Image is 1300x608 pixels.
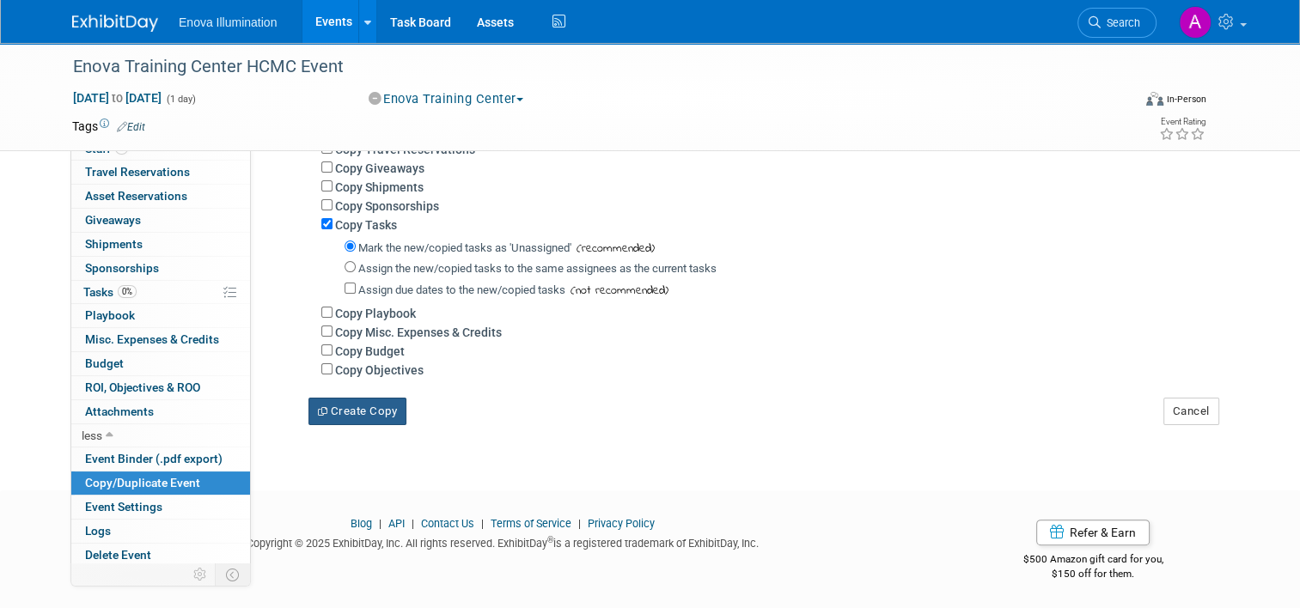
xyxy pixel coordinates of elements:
span: | [574,517,585,530]
a: Shipments [71,233,250,256]
span: ROI, Objectives & ROO [85,380,200,394]
label: Mark the new/copied tasks as 'Unassigned' [358,241,571,254]
span: Misc. Expenses & Credits [85,332,219,346]
div: $500 Amazon gift card for you, [958,541,1228,581]
a: Event Binder (.pdf export) [71,447,250,471]
label: Assign due dates to the new/copied tasks [358,283,565,296]
span: 0% [118,285,137,298]
a: Contact Us [421,517,474,530]
a: Sponsorships [71,257,250,280]
label: Copy Sponsorships [335,199,439,213]
a: Blog [351,517,372,530]
label: Copy Tasks [335,218,397,232]
a: Tasks0% [71,281,250,304]
span: | [477,517,488,530]
span: Sponsorships [85,261,159,275]
a: Misc. Expenses & Credits [71,328,250,351]
label: Copy Budget [335,344,405,358]
a: Asset Reservations [71,185,250,208]
span: Playbook [85,308,135,322]
td: Personalize Event Tab Strip [186,563,216,586]
a: Event Settings [71,496,250,519]
div: Event Format [1039,89,1206,115]
a: Refer & Earn [1036,520,1150,545]
span: Event Settings [85,500,162,514]
span: Tasks [83,285,137,299]
span: | [407,517,418,530]
a: Budget [71,352,250,375]
a: Travel Reservations [71,161,250,184]
a: less [71,424,250,447]
a: Giveaways [71,209,250,232]
img: Andrea Miller [1179,6,1212,39]
span: Logs [85,524,111,538]
span: (not recommended) [565,282,668,300]
label: Copy Objectives [335,363,424,377]
a: Privacy Policy [588,517,655,530]
a: API [388,517,405,530]
span: Asset Reservations [85,189,187,203]
span: (1 day) [165,94,196,105]
a: Playbook [71,304,250,327]
span: Giveaways [85,213,141,227]
span: | [375,517,386,530]
label: Copy Shipments [335,180,424,194]
span: Search [1101,16,1140,29]
div: In-Person [1166,93,1206,106]
a: Delete Event [71,544,250,567]
a: Search [1077,8,1157,38]
label: Copy Misc. Expenses & Credits [335,325,502,339]
label: Copy Travel Reservations [335,143,475,156]
img: ExhibitDay [72,15,158,32]
span: (recommended) [571,240,655,258]
a: Copy/Duplicate Event [71,471,250,495]
span: 3 [115,142,128,155]
span: Copy/Duplicate Event [85,476,200,489]
div: Event Rating [1159,118,1205,126]
a: ROI, Objectives & ROO [71,376,250,399]
span: Enova Illumination [179,15,277,29]
label: Copy Giveaways [335,161,424,175]
span: Budget [85,356,124,370]
span: Shipments [85,237,143,251]
label: Assign the new/copied tasks to the same assignees as the current tasks [358,262,717,275]
div: Copyright © 2025 ExhibitDay, Inc. All rights reserved. ExhibitDay is a registered trademark of Ex... [72,532,932,551]
a: Logs [71,520,250,543]
button: Create Copy [308,398,406,425]
button: Cancel [1163,398,1219,425]
span: Delete Event [85,548,151,562]
span: Attachments [85,404,154,418]
div: $150 off for them. [958,567,1228,581]
button: Enova Training Center [363,90,530,108]
a: Attachments [71,400,250,423]
td: Tags [72,118,145,135]
a: Edit [117,121,145,133]
span: Event Binder (.pdf export) [85,452,223,465]
span: Staff [85,142,128,155]
span: less [82,429,102,442]
td: Toggle Event Tabs [216,563,251,586]
label: Copy Playbook [335,307,416,320]
span: [DATE] [DATE] [72,90,162,106]
img: Format-Inperson.png [1146,92,1163,106]
a: Terms of Service [491,517,571,530]
sup: ® [547,535,553,544]
span: to [109,91,125,105]
span: Travel Reservations [85,165,190,179]
div: Enova Training Center HCMC Event [67,52,1110,82]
